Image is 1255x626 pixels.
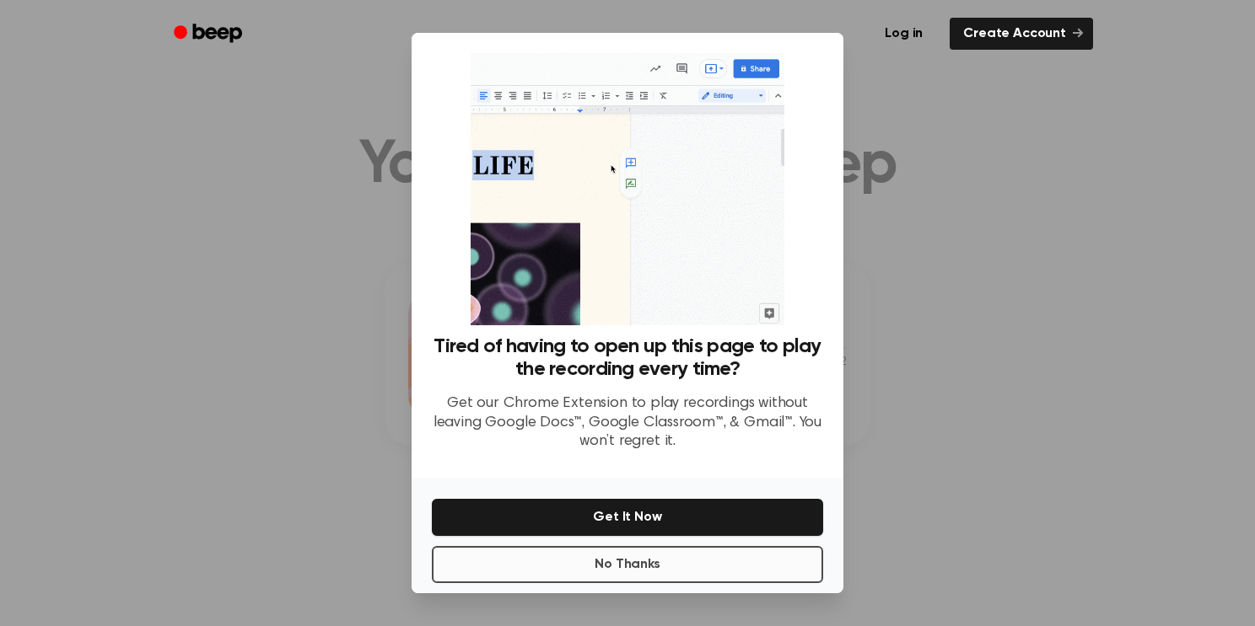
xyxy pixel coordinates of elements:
[432,499,823,536] button: Get It Now
[950,18,1093,50] a: Create Account
[432,394,823,452] p: Get our Chrome Extension to play recordings without leaving Google Docs™, Google Classroom™, & Gm...
[432,546,823,583] button: No Thanks
[868,14,940,53] a: Log in
[432,335,823,381] h3: Tired of having to open up this page to play the recording every time?
[162,18,257,51] a: Beep
[471,53,784,325] img: Beep extension in action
